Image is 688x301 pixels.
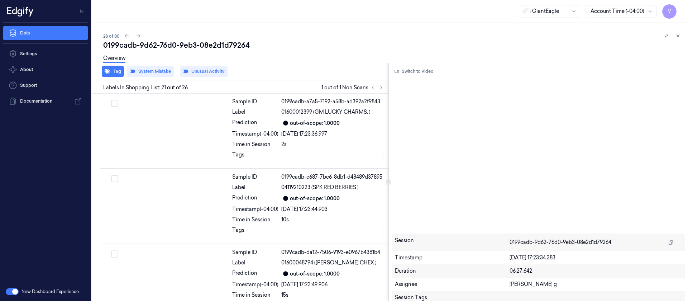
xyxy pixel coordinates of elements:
div: Assignee [395,281,510,288]
div: Time in Session [232,141,278,148]
div: out-of-scope: 1.0000 [290,195,340,202]
span: 28 of 80 [103,33,120,39]
a: Documentation [3,94,88,108]
div: Time in Session [232,291,278,299]
div: Sample ID [232,173,278,181]
div: out-of-scope: 1.0000 [290,119,340,127]
a: Overview [103,55,125,63]
button: Select row [111,175,118,182]
span: 0199cadb-9d62-76d0-9eb3-08e2d1d79264 [510,239,611,246]
div: 15s [281,291,384,299]
button: V [662,4,677,19]
span: 01600048794 ([PERSON_NAME] CHEX ) [281,259,377,267]
div: Label [232,184,278,191]
div: Prediction [232,119,278,127]
div: 10s [281,216,384,224]
button: Select row [111,250,118,258]
span: Labels In Shopping List: 21 out of 26 [103,84,188,91]
div: Time in Session [232,216,278,224]
div: [DATE] 17:23:36.997 [281,130,384,138]
div: 0199cadb-c687-7bc6-8db1-d48489d37895 [281,173,384,181]
div: Session [395,237,510,248]
div: Timestamp (-04:00) [232,130,278,138]
span: 01600012399 (GM LUCKY CHARMS. ) [281,108,371,116]
div: [PERSON_NAME] g [510,281,682,288]
a: Support [3,78,88,93]
div: Prediction [232,269,278,278]
span: 1 out of 1 Non Scans [321,83,386,92]
div: Timestamp [395,254,510,262]
div: Label [232,108,278,116]
a: Settings [3,47,88,61]
button: Tag [102,66,124,77]
button: Select row [111,100,118,107]
div: [DATE] 17:23:34.383 [510,254,682,262]
div: Timestamp (-04:00) [232,206,278,213]
button: About [3,62,88,77]
a: Data [3,26,88,40]
div: Tags [232,226,278,238]
div: Tags [232,151,278,163]
button: System Mistake [127,66,174,77]
div: Label [232,259,278,267]
div: Sample ID [232,249,278,256]
div: 0199cadb-9d62-76d0-9eb3-08e2d1d79264 [103,40,682,50]
div: out-of-scope: 1.0000 [290,270,340,278]
button: Switch to video [392,66,436,77]
button: Unusual Activity [180,66,228,77]
div: Duration [395,267,510,275]
div: Prediction [232,194,278,203]
button: Toggle Navigation [77,5,88,17]
div: Sample ID [232,98,278,105]
div: [DATE] 17:23:44.903 [281,206,384,213]
div: [DATE] 17:23:49.906 [281,281,384,288]
div: 0199cadb-a7a5-7192-a58b-ad392a2f9843 [281,98,384,105]
div: Timestamp (-04:00) [232,281,278,288]
div: 06:27.642 [510,267,682,275]
span: 04119210223 (SPK RED BERRIES ) [281,184,359,191]
div: 0199cadb-da12-7506-9193-e0967b4381b4 [281,249,384,256]
div: 2s [281,141,384,148]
